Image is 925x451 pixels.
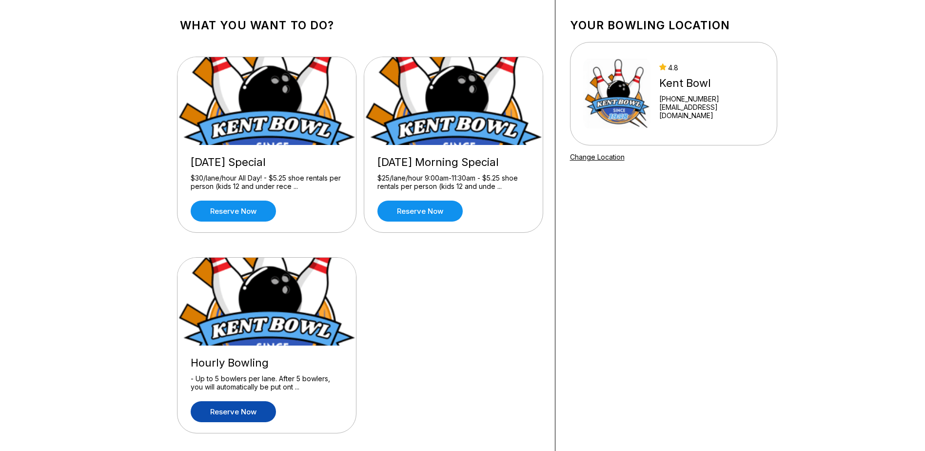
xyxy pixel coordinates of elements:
[191,201,276,222] a: Reserve now
[364,57,544,145] img: Sunday Morning Special
[191,356,343,369] div: Hourly Bowling
[191,374,343,391] div: - Up to 5 bowlers per lane. After 5 bowlers, you will automatically be put ont ...
[583,57,651,130] img: Kent Bowl
[570,153,625,161] a: Change Location
[191,156,343,169] div: [DATE] Special
[570,19,777,32] h1: Your bowling location
[191,174,343,191] div: $30/lane/hour All Day! - $5.25 shoe rentals per person (kids 12 and under rece ...
[177,258,357,346] img: Hourly Bowling
[177,57,357,145] img: Wednesday Special
[377,156,530,169] div: [DATE] Morning Special
[180,19,540,32] h1: What you want to do?
[377,174,530,191] div: $25/lane/hour 9:00am-11:30am - $5.25 shoe rentals per person (kids 12 and unde ...
[191,401,276,422] a: Reserve now
[659,103,764,120] a: [EMAIL_ADDRESS][DOMAIN_NAME]
[659,77,764,90] div: Kent Bowl
[659,95,764,103] div: [PHONE_NUMBER]
[377,201,463,222] a: Reserve now
[659,63,764,72] div: 4.8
